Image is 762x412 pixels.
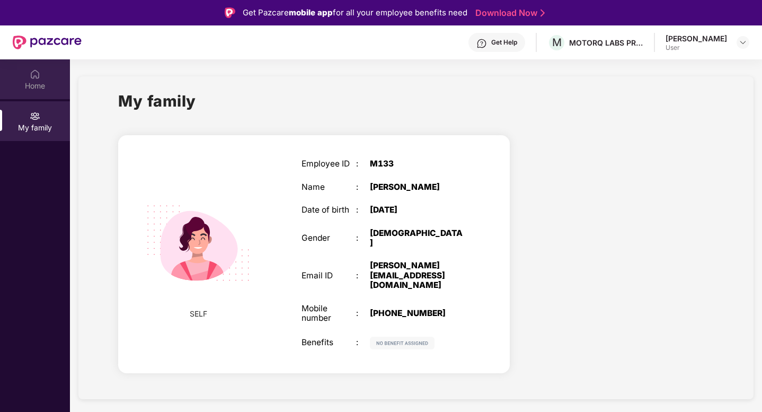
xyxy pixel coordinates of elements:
[370,261,465,290] div: [PERSON_NAME][EMAIL_ADDRESS][DOMAIN_NAME]
[356,205,370,215] div: :
[356,182,370,192] div: :
[302,304,356,323] div: Mobile number
[30,111,40,121] img: svg+xml;base64,PHN2ZyB3aWR0aD0iMjAiIGhlaWdodD0iMjAiIHZpZXdCb3g9IjAgMCAyMCAyMCIgZmlsbD0ibm9uZSIgeG...
[370,159,465,169] div: M133
[302,271,356,280] div: Email ID
[243,6,467,19] div: Get Pazcare for all your employee benefits need
[356,309,370,318] div: :
[475,7,542,19] a: Download Now
[370,182,465,192] div: [PERSON_NAME]
[666,33,727,43] div: [PERSON_NAME]
[30,69,40,80] img: svg+xml;base64,PHN2ZyBpZD0iSG9tZSIgeG1sbnM9Imh0dHA6Ly93d3cudzMub3JnLzIwMDAvc3ZnIiB3aWR0aD0iMjAiIG...
[370,337,435,349] img: svg+xml;base64,PHN2ZyB4bWxucz0iaHR0cDovL3d3dy53My5vcmcvMjAwMC9zdmciIHdpZHRoPSIxMjIiIGhlaWdodD0iMj...
[225,7,235,18] img: Logo
[370,205,465,215] div: [DATE]
[370,229,465,248] div: [DEMOGRAPHIC_DATA]
[133,178,263,309] img: svg+xml;base64,PHN2ZyB4bWxucz0iaHR0cDovL3d3dy53My5vcmcvMjAwMC9zdmciIHdpZHRoPSIyMjQiIGhlaWdodD0iMT...
[190,308,207,320] span: SELF
[370,309,465,318] div: [PHONE_NUMBER]
[302,205,356,215] div: Date of birth
[739,38,747,47] img: svg+xml;base64,PHN2ZyBpZD0iRHJvcGRvd24tMzJ4MzIiIHhtbG5zPSJodHRwOi8vd3d3LnczLm9yZy8yMDAwL3N2ZyIgd2...
[289,7,333,17] strong: mobile app
[356,271,370,280] div: :
[356,338,370,347] div: :
[491,38,517,47] div: Get Help
[13,36,82,49] img: New Pazcare Logo
[118,89,196,113] h1: My family
[302,159,356,169] div: Employee ID
[541,7,545,19] img: Stroke
[302,233,356,243] div: Gender
[302,182,356,192] div: Name
[552,36,562,49] span: M
[476,38,487,49] img: svg+xml;base64,PHN2ZyBpZD0iSGVscC0zMngzMiIgeG1sbnM9Imh0dHA6Ly93d3cudzMub3JnLzIwMDAvc3ZnIiB3aWR0aD...
[356,159,370,169] div: :
[356,233,370,243] div: :
[666,43,727,52] div: User
[569,38,643,48] div: MOTORQ LABS PRIVATE LIMITED
[302,338,356,347] div: Benefits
